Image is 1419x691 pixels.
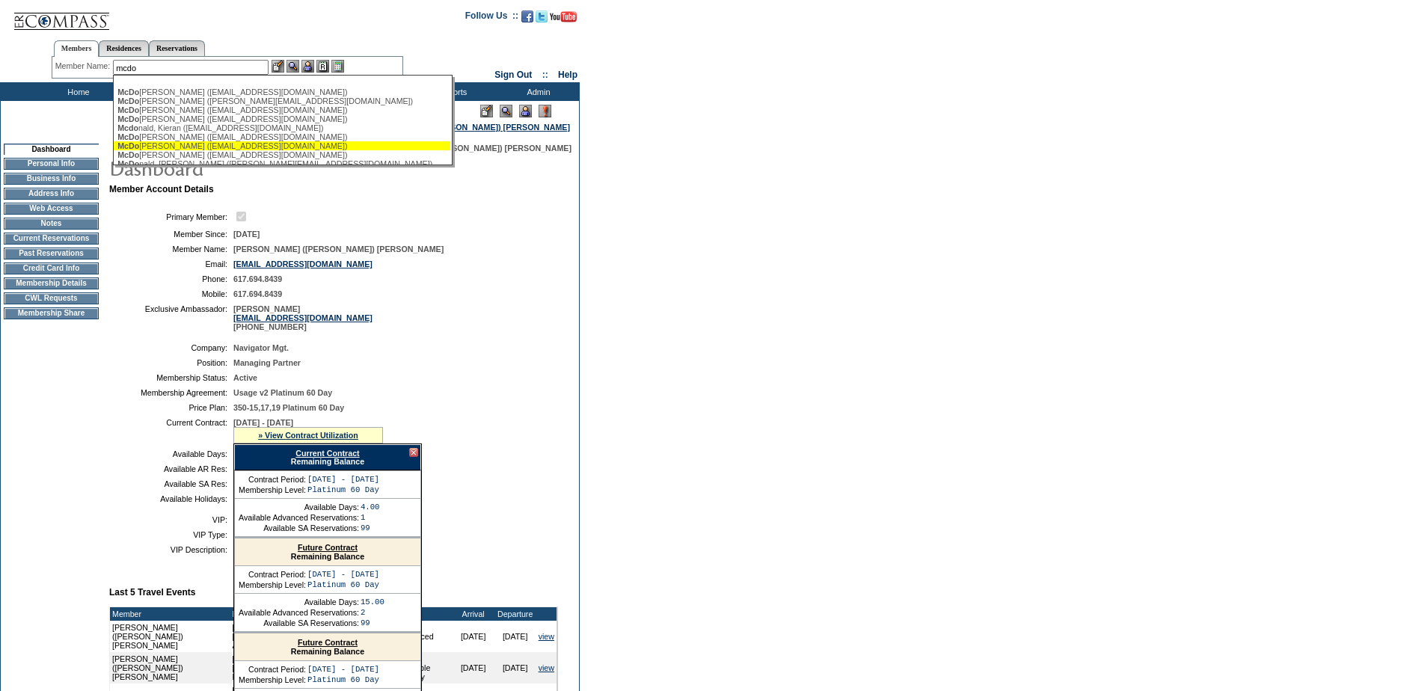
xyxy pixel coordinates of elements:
[272,60,284,73] img: b_edit.gif
[117,105,447,114] div: [PERSON_NAME] ([EMAIL_ADDRESS][DOMAIN_NAME])
[4,203,99,215] td: Web Access
[115,304,227,331] td: Exclusive Ambassador:
[115,464,227,473] td: Available AR Res:
[480,105,493,117] img: Edit Mode
[115,515,227,524] td: VIP:
[239,675,306,684] td: Membership Level:
[115,545,227,554] td: VIP Description:
[239,618,359,627] td: Available SA Reservations:
[115,289,227,298] td: Mobile:
[117,132,447,141] div: [PERSON_NAME] ([EMAIL_ADDRESS][DOMAIN_NAME])
[307,570,379,579] td: [DATE] - [DATE]
[235,633,420,661] div: Remaining Balance
[519,105,532,117] img: Impersonate
[396,621,452,652] td: Advanced
[307,675,379,684] td: Platinum 60 Day
[453,607,494,621] td: Arrival
[542,70,548,80] span: ::
[115,209,227,224] td: Primary Member:
[117,114,447,123] div: [PERSON_NAME] ([EMAIL_ADDRESS][DOMAIN_NAME])
[307,580,379,589] td: Platinum 60 Day
[117,159,447,168] div: nald, [PERSON_NAME] ([PERSON_NAME][EMAIL_ADDRESS][DOMAIN_NAME])
[361,598,384,606] td: 15.00
[550,11,577,22] img: Subscribe to our YouTube Channel
[298,638,358,647] a: Future Contract
[4,292,99,304] td: CWL Requests
[230,621,396,652] td: [GEOGRAPHIC_DATA], [US_STATE] - [GEOGRAPHIC_DATA], [US_STATE] Art House
[536,10,548,22] img: Follow us on Twitter
[361,144,571,153] span: [PERSON_NAME] ([PERSON_NAME]) [PERSON_NAME]
[115,274,227,283] td: Phone:
[239,665,306,674] td: Contract Period:
[233,274,282,283] span: 617.694.8439
[109,587,195,598] b: Last 5 Travel Events
[233,373,257,382] span: Active
[494,621,536,652] td: [DATE]
[4,248,99,259] td: Past Reservations
[4,218,99,230] td: Notes
[239,580,306,589] td: Membership Level:
[396,607,452,621] td: Type
[539,105,551,117] img: Log Concern/Member Elevation
[233,403,344,412] span: 350-15,17,19 Platinum 60 Day
[361,513,380,522] td: 1
[521,10,533,22] img: Become our fan on Facebook
[230,652,396,684] td: [GEOGRAPHIC_DATA], [US_STATE] - [GEOGRAPHIC_DATA], [US_STATE] Morning Dew
[233,388,332,397] span: Usage v2 Platinum 60 Day
[361,608,384,617] td: 2
[115,479,227,488] td: Available SA Res:
[230,607,396,621] td: Residence
[494,82,580,101] td: Admin
[117,123,447,132] div: nald, Kieran ([EMAIL_ADDRESS][DOMAIN_NAME])
[34,82,120,101] td: Home
[361,503,380,512] td: 4.00
[295,449,359,458] a: Current Contract
[521,15,533,24] a: Become our fan on Facebook
[115,388,227,397] td: Membership Agreement:
[117,96,139,105] span: McDo
[117,132,139,141] span: McDo
[149,40,205,56] a: Reservations
[117,87,139,96] span: McDo
[536,15,548,24] a: Follow us on Twitter
[108,153,408,182] img: pgTtlDashboard.gif
[307,475,379,484] td: [DATE] - [DATE]
[115,245,227,254] td: Member Name:
[4,173,99,185] td: Business Info
[115,403,227,412] td: Price Plan:
[301,60,314,73] img: Impersonate
[115,358,227,367] td: Position:
[550,15,577,24] a: Subscribe to our YouTube Channel
[239,598,359,606] td: Available Days:
[117,150,139,159] span: McDo
[115,530,227,539] td: VIP Type:
[286,60,299,73] img: View
[331,60,344,73] img: b_calculator.gif
[117,114,139,123] span: McDo
[4,307,99,319] td: Membership Share
[115,343,227,352] td: Company:
[239,570,306,579] td: Contract Period:
[110,607,230,621] td: Member
[4,233,99,245] td: Current Reservations
[233,418,293,427] span: [DATE] - [DATE]
[115,373,227,382] td: Membership Status:
[494,607,536,621] td: Departure
[117,96,447,105] div: [PERSON_NAME] ([PERSON_NAME][EMAIL_ADDRESS][DOMAIN_NAME])
[117,159,139,168] span: McDo
[307,485,379,494] td: Platinum 60 Day
[239,523,359,532] td: Available SA Reservations:
[360,123,570,132] a: [PERSON_NAME] ([PERSON_NAME]) [PERSON_NAME]
[233,343,289,352] span: Navigator Mgt.
[396,652,452,684] td: Space Available Holiday
[235,538,420,566] div: Remaining Balance
[239,475,306,484] td: Contract Period:
[117,87,447,96] div: [PERSON_NAME] ([EMAIL_ADDRESS][DOMAIN_NAME])
[233,245,444,254] span: [PERSON_NAME] ([PERSON_NAME]) [PERSON_NAME]
[233,313,373,322] a: [EMAIL_ADDRESS][DOMAIN_NAME]
[558,70,577,80] a: Help
[115,418,227,443] td: Current Contract:
[307,665,379,674] td: [DATE] - [DATE]
[298,543,358,552] a: Future Contract
[465,9,518,27] td: Follow Us ::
